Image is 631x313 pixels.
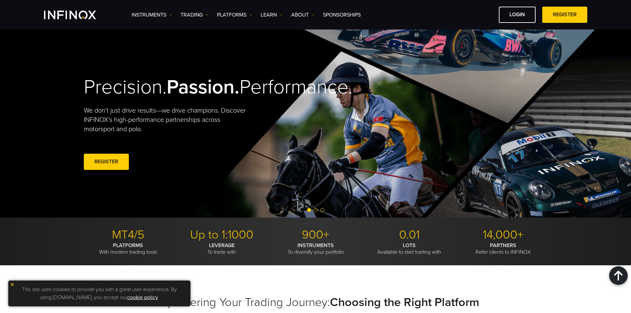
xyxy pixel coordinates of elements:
p: To trade with [178,242,266,255]
a: TRADING [181,11,209,19]
strong: Passion. [167,75,239,99]
p: MT4/5 [84,228,173,242]
p: To diversify your portfolio [271,242,360,255]
span: Go to slide 2 [314,208,318,212]
a: REGISTER [542,7,587,23]
a: SPONSORSHIPS [323,11,361,19]
p: Refer clients to INFINOX [459,242,548,255]
p: Up to 1:1000 [178,228,266,242]
p: With modern trading tools [84,242,173,255]
p: 0.01 [365,228,454,242]
p: Available to start trading with [365,242,454,255]
span: Go to slide 1 [307,208,311,212]
img: yellow close icon [10,282,15,287]
a: PLATFORMS [217,11,252,19]
strong: LEVERAGE [209,242,235,249]
span: Go to slide 3 [320,208,324,212]
strong: PARTNERS [490,242,516,249]
p: 900+ [271,228,360,242]
a: ABOUT [291,11,315,19]
strong: Choosing the Right Platform [330,295,479,309]
a: REGISTER [84,154,129,170]
a: cookie policy [127,294,158,301]
h2: Empowering Your Trading Journey: [84,295,548,310]
a: Learn [261,11,283,19]
a: LOGIN [499,7,536,23]
p: We don't just drive results—we drive champions. Discover INFINOX’s high-performance partnerships ... [84,106,251,134]
strong: PLATFORMS [113,242,143,249]
p: This site uses cookies to provide you with a great user experience. By using [DOMAIN_NAME], you a... [12,284,187,303]
p: 14,000+ [459,228,548,242]
strong: INSTRUMENTS [297,242,334,249]
strong: LOTS [403,242,416,249]
a: Instruments [131,11,172,19]
a: INFINOX Logo [44,11,112,19]
h2: Precision. Performance. [84,75,292,99]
